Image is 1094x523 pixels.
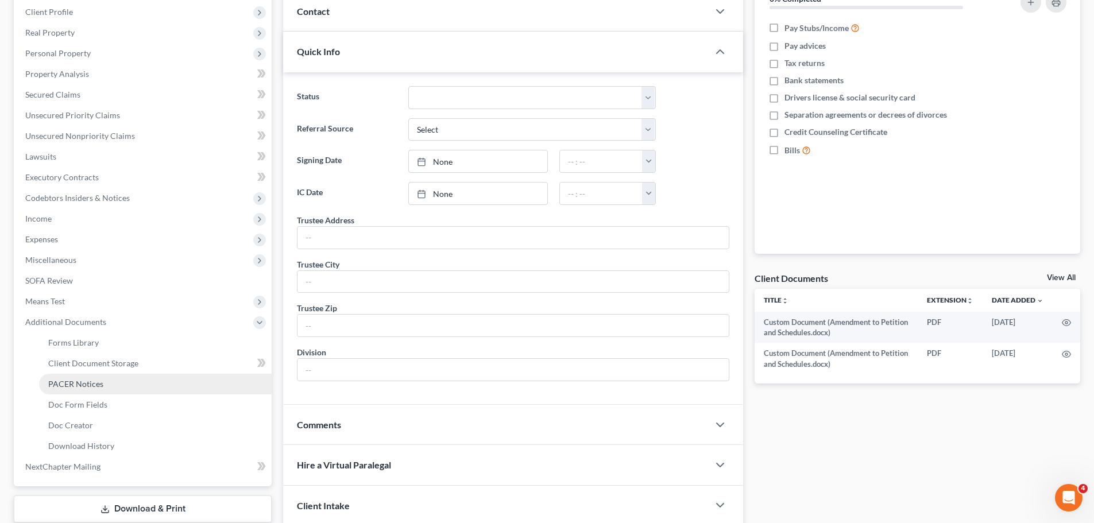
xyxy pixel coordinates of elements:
[16,146,272,167] a: Lawsuits
[560,183,643,204] input: -- : --
[25,255,76,265] span: Miscellaneous
[927,296,973,304] a: Extensionunfold_more
[1078,484,1088,493] span: 4
[297,271,729,293] input: --
[39,353,272,374] a: Client Document Storage
[784,145,800,156] span: Bills
[297,500,350,511] span: Client Intake
[39,374,272,394] a: PACER Notices
[291,118,402,141] label: Referral Source
[16,84,272,105] a: Secured Claims
[918,312,983,343] td: PDF
[25,276,73,285] span: SOFA Review
[297,46,340,57] span: Quick Info
[25,296,65,306] span: Means Test
[16,167,272,188] a: Executory Contracts
[25,214,52,223] span: Income
[1055,484,1083,512] iframe: Intercom live chat
[39,394,272,415] a: Doc Form Fields
[784,40,826,52] span: Pay advices
[48,420,93,430] span: Doc Creator
[784,126,887,138] span: Credit Counseling Certificate
[297,346,326,358] div: Division
[48,358,138,368] span: Client Document Storage
[918,343,983,374] td: PDF
[297,419,341,430] span: Comments
[560,150,643,172] input: -- : --
[983,343,1053,374] td: [DATE]
[16,456,272,477] a: NextChapter Mailing
[16,105,272,126] a: Unsecured Priority Claims
[784,75,844,86] span: Bank statements
[48,379,103,389] span: PACER Notices
[16,270,272,291] a: SOFA Review
[291,150,402,173] label: Signing Date
[409,183,547,204] a: None
[297,302,337,314] div: Trustee Zip
[25,48,91,58] span: Personal Property
[784,57,825,69] span: Tax returns
[755,343,918,374] td: Custom Document (Amendment to Petition and Schedules.docx)
[25,317,106,327] span: Additional Documents
[25,110,120,120] span: Unsecured Priority Claims
[39,436,272,456] a: Download History
[25,69,89,79] span: Property Analysis
[16,126,272,146] a: Unsecured Nonpriority Claims
[1047,274,1076,282] a: View All
[297,258,339,270] div: Trustee City
[25,462,100,471] span: NextChapter Mailing
[297,315,729,336] input: --
[784,92,915,103] span: Drivers license & social security card
[297,227,729,249] input: --
[25,90,80,99] span: Secured Claims
[25,131,135,141] span: Unsecured Nonpriority Claims
[967,297,973,304] i: unfold_more
[409,150,547,172] a: None
[291,182,402,205] label: IC Date
[983,312,1053,343] td: [DATE]
[48,441,114,451] span: Download History
[755,272,828,284] div: Client Documents
[782,297,788,304] i: unfold_more
[25,7,73,17] span: Client Profile
[14,495,272,522] a: Download & Print
[297,214,354,226] div: Trustee Address
[48,400,107,409] span: Doc Form Fields
[297,459,391,470] span: Hire a Virtual Paralegal
[784,109,947,121] span: Separation agreements or decrees of divorces
[784,22,849,34] span: Pay Stubs/Income
[1037,297,1043,304] i: expand_more
[25,172,99,182] span: Executory Contracts
[48,338,99,347] span: Forms Library
[25,234,58,244] span: Expenses
[39,415,272,436] a: Doc Creator
[39,332,272,353] a: Forms Library
[764,296,788,304] a: Titleunfold_more
[755,312,918,343] td: Custom Document (Amendment to Petition and Schedules.docx)
[25,193,130,203] span: Codebtors Insiders & Notices
[297,6,330,17] span: Contact
[16,64,272,84] a: Property Analysis
[25,28,75,37] span: Real Property
[297,359,729,381] input: --
[291,86,402,109] label: Status
[25,152,56,161] span: Lawsuits
[992,296,1043,304] a: Date Added expand_more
